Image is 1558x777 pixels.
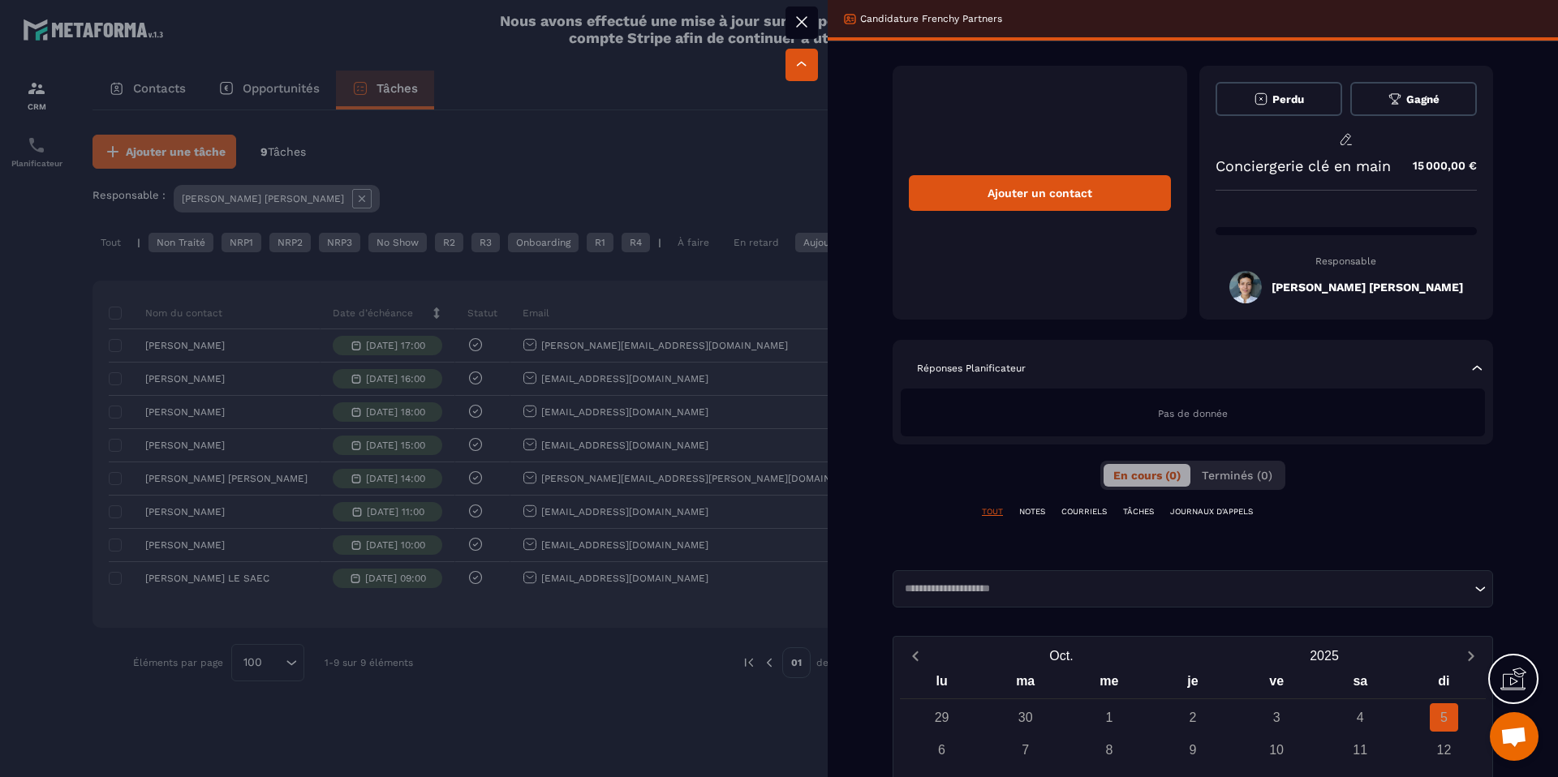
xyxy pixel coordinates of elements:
span: Terminés (0) [1202,469,1272,482]
div: 4 [1346,703,1375,732]
div: sa [1319,670,1402,698]
span: Perdu [1272,93,1304,105]
button: Terminés (0) [1192,464,1282,487]
div: Search for option [893,570,1493,607]
div: 30 [1011,703,1039,732]
p: COURRIELS [1061,506,1107,517]
div: 6 [927,736,956,764]
p: Réponses Planificateur [917,362,1026,375]
div: 3 [1263,703,1291,732]
div: 7 [1011,736,1039,764]
div: me [1067,670,1151,698]
p: TOUT [982,506,1003,517]
p: Responsable [1216,255,1478,267]
button: Previous month [900,645,930,667]
div: Ajouter un contact [909,175,1171,211]
div: 10 [1263,736,1291,764]
button: Gagné [1350,82,1477,116]
div: 11 [1346,736,1375,764]
div: ve [1235,670,1319,698]
button: Perdu [1216,82,1342,116]
div: lu [900,670,983,698]
div: 9 [1178,736,1207,764]
button: En cours (0) [1104,464,1190,487]
p: TÂCHES [1123,506,1154,517]
span: En cours (0) [1113,469,1181,482]
button: Open years overlay [1193,642,1456,670]
div: Ouvrir le chat [1490,712,1539,761]
p: NOTES [1019,506,1045,517]
div: 2 [1178,703,1207,732]
button: Next month [1456,645,1486,667]
div: di [1402,670,1486,698]
p: 15 000,00 € [1397,150,1477,182]
div: 5 [1430,703,1458,732]
h5: [PERSON_NAME] [PERSON_NAME] [1272,281,1463,294]
div: 12 [1430,736,1458,764]
span: Pas de donnée [1158,408,1228,419]
div: ma [983,670,1067,698]
button: Open months overlay [930,642,1193,670]
p: Candidature Frenchy Partners [860,12,1002,25]
span: Gagné [1406,93,1440,105]
p: Conciergerie clé en main [1216,157,1391,174]
div: 29 [927,703,956,732]
div: je [1151,670,1234,698]
input: Search for option [899,581,1470,597]
div: 1 [1095,703,1123,732]
p: JOURNAUX D'APPELS [1170,506,1253,517]
div: 8 [1095,736,1123,764]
